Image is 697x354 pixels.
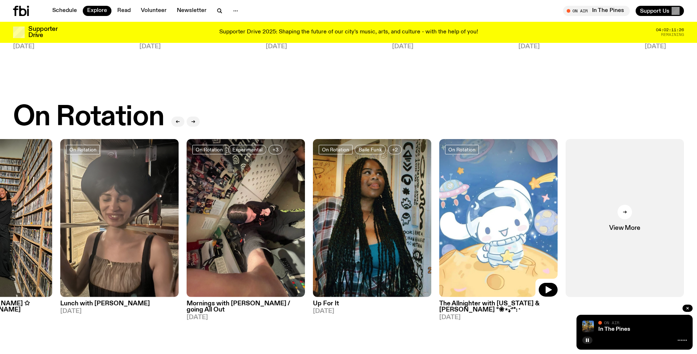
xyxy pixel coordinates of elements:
[313,297,431,314] a: Up For It[DATE]
[563,6,630,16] button: On AirIn The Pines
[640,8,669,14] span: Support Us
[266,44,384,50] span: [DATE]
[269,145,282,154] button: +3
[139,44,258,50] span: [DATE]
[313,308,431,314] span: [DATE]
[388,145,402,154] button: +2
[69,147,97,152] span: On Rotation
[60,308,179,314] span: [DATE]
[187,301,305,313] h3: Mornings with [PERSON_NAME] / going All Out
[83,6,111,16] a: Explore
[187,297,305,321] a: Mornings with [PERSON_NAME] / going All Out[DATE]
[13,103,164,131] h2: On Rotation
[445,145,479,154] a: On Rotation
[60,297,179,314] a: Lunch with [PERSON_NAME][DATE]
[313,139,431,297] img: Ify - a Brown Skin girl with black braided twists, looking up to the side with her tongue stickin...
[319,145,352,154] a: On Rotation
[656,28,684,32] span: 04:02:11:26
[219,29,478,36] p: Supporter Drive 2025: Shaping the future of our city’s music, arts, and culture - with the help o...
[609,225,640,231] span: View More
[136,6,171,16] a: Volunteer
[28,26,57,38] h3: Supporter Drive
[172,6,211,16] a: Newsletter
[518,44,637,50] span: [DATE]
[192,145,226,154] a: On Rotation
[392,147,398,152] span: +2
[439,314,558,321] span: [DATE]
[598,326,630,332] a: In The Pines
[196,147,223,152] span: On Rotation
[355,145,386,154] a: Baile Funk
[48,6,81,16] a: Schedule
[187,139,305,297] img: A 0.5x selfie taken from above of Jim in the studio holding up a peace sign.
[604,320,619,325] span: On Air
[113,6,135,16] a: Read
[232,147,262,152] span: Experimental
[439,301,558,313] h3: The Allnighter with [US_STATE] & [PERSON_NAME] °❀⋆.ೃ࿔*:･
[448,147,476,152] span: On Rotation
[228,145,266,154] a: Experimental
[13,44,131,50] span: [DATE]
[313,301,431,307] h3: Up For It
[661,33,684,37] span: Remaining
[636,6,684,16] button: Support Us
[273,147,278,152] span: +3
[359,147,382,152] span: Baile Funk
[187,314,305,321] span: [DATE]
[439,297,558,321] a: The Allnighter with [US_STATE] & [PERSON_NAME] °❀⋆.ೃ࿔*:･[DATE]
[66,145,100,154] a: On Rotation
[566,139,684,297] a: View More
[582,321,594,332] img: Johanna stands in the middle distance amongst a desert scene with large cacti and trees. She is w...
[322,147,349,152] span: On Rotation
[60,301,179,307] h3: Lunch with [PERSON_NAME]
[392,44,510,50] span: [DATE]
